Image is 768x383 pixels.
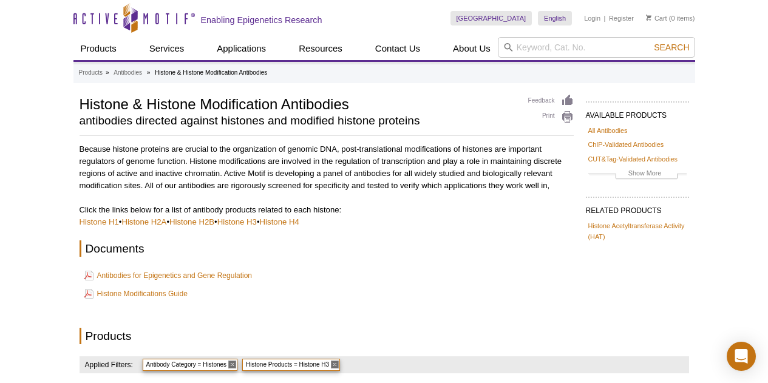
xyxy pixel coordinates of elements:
li: Histone & Histone Modification Antibodies [155,69,267,76]
a: Products [73,37,124,60]
li: | [604,11,606,25]
a: Histone H2A [121,217,166,226]
a: Resources [291,37,350,60]
a: Cart [646,14,667,22]
a: All Antibodies [588,125,628,136]
a: Antibodies for Epigenetics and Gene Regulation [84,268,253,283]
p: Click the links below for a list of antibody products related to each histone: • • • • [80,204,574,228]
a: Histone Acetyltransferase Activity (HAT) [588,220,687,242]
a: Histone H3 [217,217,257,226]
a: Histone Modifications Guide [84,286,188,301]
li: » [147,69,151,76]
img: Your Cart [646,15,651,21]
h2: Products [80,328,574,344]
a: CUT&Tag-Validated Antibodies [588,154,678,164]
a: Contact Us [368,37,427,60]
input: Keyword, Cat. No. [498,37,695,58]
h2: Enabling Epigenetics Research [201,15,322,25]
h4: Applied Filters: [80,356,134,373]
h1: Histone & Histone Modification Antibodies [80,94,516,112]
a: Show More [588,168,687,181]
a: Register [609,14,634,22]
button: Search [650,42,693,53]
h2: Documents [80,240,574,257]
a: Login [584,14,600,22]
a: About Us [446,37,498,60]
a: English [538,11,572,25]
span: Antibody Category = Histones [143,359,238,371]
a: Feedback [528,94,574,107]
a: [GEOGRAPHIC_DATA] [450,11,532,25]
a: Histone H1 [80,217,119,226]
h2: antibodies directed against histones and modified histone proteins [80,115,516,126]
p: Because histone proteins are crucial to the organization of genomic DNA, post-translational modif... [80,143,574,192]
li: » [106,69,109,76]
h2: RELATED PRODUCTS [586,197,689,219]
span: Histone Products = Histone H3 [242,359,340,371]
a: Applications [209,37,273,60]
div: Open Intercom Messenger [727,342,756,371]
a: Products [79,67,103,78]
li: (0 items) [646,11,695,25]
a: Print [528,110,574,124]
span: Search [654,42,689,52]
a: Services [142,37,192,60]
a: Histone H2B [169,217,214,226]
a: ChIP-Validated Antibodies [588,139,664,150]
a: Antibodies [114,67,142,78]
a: Histone H4 [260,217,299,226]
h2: AVAILABLE PRODUCTS [586,101,689,123]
